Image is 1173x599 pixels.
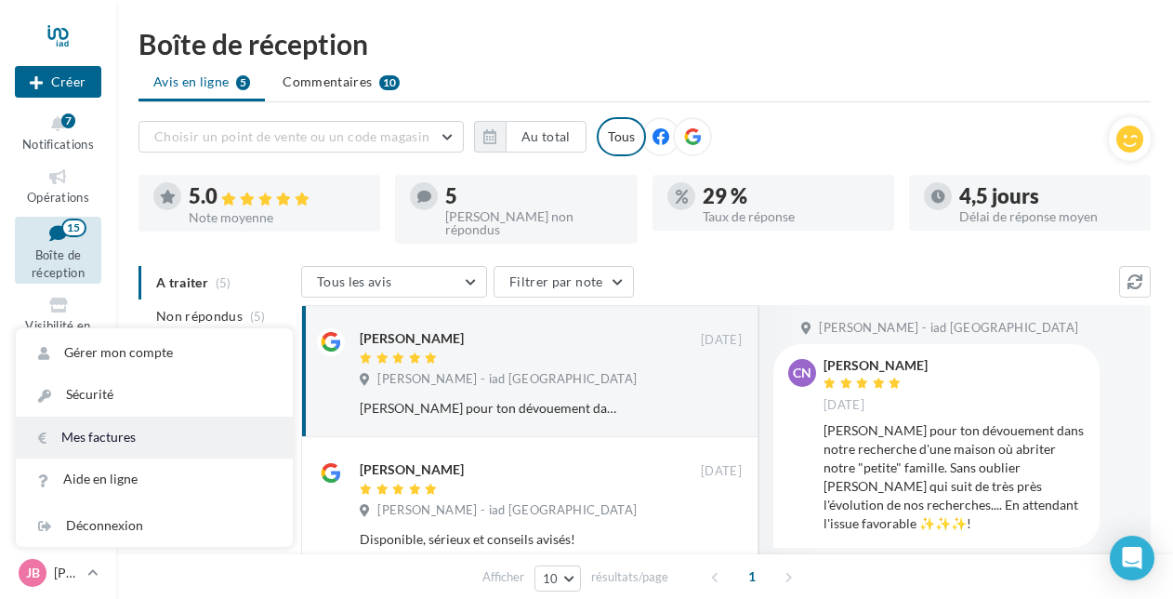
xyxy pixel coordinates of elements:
[16,505,293,547] div: Déconnexion
[16,374,293,416] a: Sécurité
[591,568,668,586] span: résultats/page
[15,291,101,354] a: Visibilité en ligne
[15,110,101,155] button: Notifications 7
[597,117,646,156] div: Tous
[15,66,101,98] button: Créer
[701,463,742,480] span: [DATE]
[156,307,243,326] span: Non répondus
[360,460,464,479] div: [PERSON_NAME]
[25,318,90,351] span: Visibilité en ligne
[819,320,1078,337] span: [PERSON_NAME] - iad [GEOGRAPHIC_DATA]
[737,562,767,592] span: 1
[22,137,94,152] span: Notifications
[543,571,559,586] span: 10
[377,371,637,388] span: [PERSON_NAME] - iad [GEOGRAPHIC_DATA]
[360,530,621,549] div: Disponible, sérieux et conseils avisés!
[15,555,101,591] a: JB [PERSON_NAME]
[482,568,524,586] span: Afficher
[445,210,622,236] div: [PERSON_NAME] non répondus
[15,66,101,98] div: Nouvelle campagne
[32,247,85,280] span: Boîte de réception
[824,359,928,372] div: [PERSON_NAME]
[1110,536,1154,580] div: Open Intercom Messenger
[27,190,89,205] span: Opérations
[61,113,75,128] div: 7
[16,417,293,459] a: Mes factures
[824,421,1085,533] div: [PERSON_NAME] pour ton dévouement dans notre recherche d'une maison où abriter notre "petite" fam...
[250,309,266,324] span: (5)
[16,459,293,500] a: Aide en ligne
[283,73,372,91] span: Commentaires
[959,210,1136,223] div: Délai de réponse moyen
[377,502,637,519] span: [PERSON_NAME] - iad [GEOGRAPHIC_DATA]
[494,266,634,298] button: Filtrer par note
[138,121,464,153] button: Choisir un point de vente ou un code magasin
[703,210,879,223] div: Taux de réponse
[54,564,80,582] p: [PERSON_NAME]
[360,329,464,348] div: [PERSON_NAME]
[189,211,365,224] div: Note moyenne
[15,163,101,208] a: Opérations
[701,332,742,349] span: [DATE]
[534,566,582,592] button: 10
[16,332,293,374] a: Gérer mon compte
[703,186,879,206] div: 29 %
[26,564,40,582] span: JB
[61,219,86,237] div: 15
[189,186,365,207] div: 5.0
[154,128,429,144] span: Choisir un point de vente ou un code magasin
[360,399,621,418] div: [PERSON_NAME] pour ton dévouement dans notre recherche d'une maison où abriter notre "petite" fam...
[138,30,1151,58] div: Boîte de réception
[317,273,392,289] span: Tous les avis
[15,217,101,285] a: Boîte de réception15
[301,266,487,298] button: Tous les avis
[793,364,811,382] span: CN
[445,186,622,206] div: 5
[824,397,864,414] span: [DATE]
[474,121,586,153] button: Au total
[959,186,1136,206] div: 4,5 jours
[506,121,586,153] button: Au total
[379,75,401,90] div: 10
